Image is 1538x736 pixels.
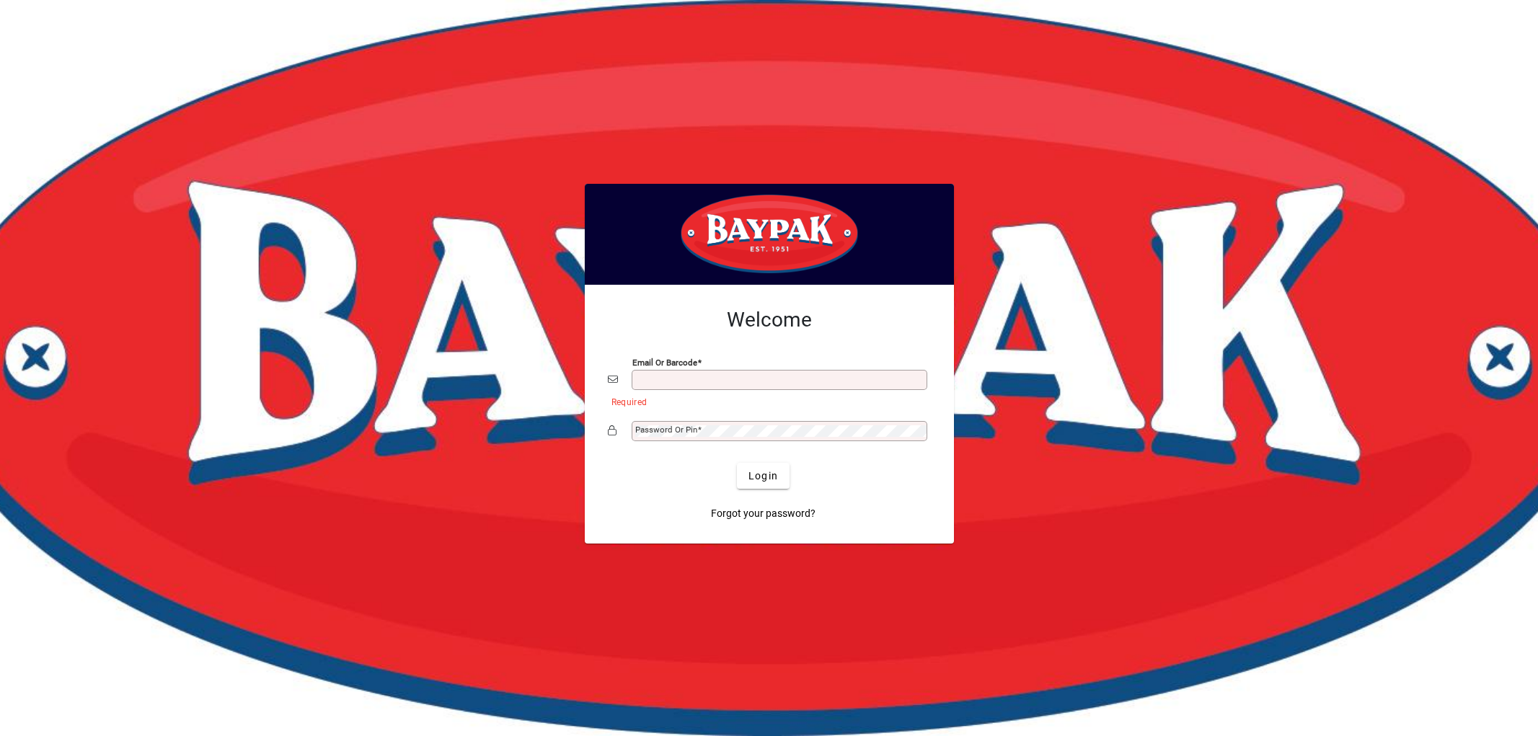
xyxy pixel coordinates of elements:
[632,358,697,368] mat-label: Email or Barcode
[737,463,790,489] button: Login
[705,500,821,526] a: Forgot your password?
[608,308,931,332] h2: Welcome
[711,506,816,521] span: Forgot your password?
[611,394,919,409] mat-error: Required
[748,469,778,484] span: Login
[635,425,697,435] mat-label: Password or Pin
